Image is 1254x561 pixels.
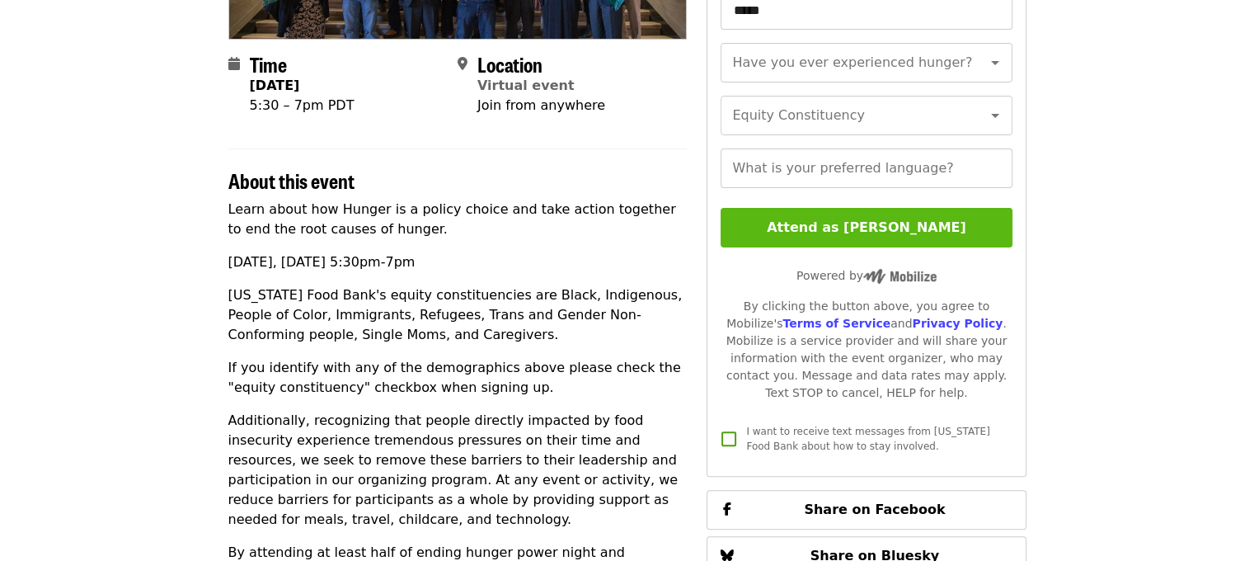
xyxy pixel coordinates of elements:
i: calendar icon [228,56,240,72]
button: Open [984,51,1007,74]
i: map-marker-alt icon [458,56,467,72]
a: Virtual event [477,78,575,93]
span: Join from anywhere [477,97,605,113]
p: If you identify with any of the demographics above please check the "equity constituency" checkbo... [228,358,688,398]
p: [DATE], [DATE] 5:30pm-7pm [228,252,688,272]
span: About this event [228,166,355,195]
button: Open [984,104,1007,127]
img: Powered by Mobilize [863,269,937,284]
strong: [DATE] [250,78,300,93]
div: By clicking the button above, you agree to Mobilize's and . Mobilize is a service provider and wi... [721,298,1012,402]
a: Terms of Service [782,317,890,330]
span: I want to receive text messages from [US_STATE] Food Bank about how to stay involved. [746,426,989,452]
div: 5:30 – 7pm PDT [250,96,355,115]
input: What is your preferred language? [721,148,1012,188]
button: Share on Facebook [707,490,1026,530]
span: Location [477,49,542,78]
button: Attend as [PERSON_NAME] [721,208,1012,247]
p: Learn about how Hunger is a policy choice and take action together to end the root causes of hunger. [228,200,688,239]
span: Time [250,49,287,78]
a: Privacy Policy [912,317,1003,330]
p: Additionally, recognizing that people directly impacted by food insecurity experience tremendous ... [228,411,688,530]
span: Share on Facebook [804,502,945,517]
span: Powered by [796,269,937,282]
p: [US_STATE] Food Bank's equity constituencies are Black, Indigenous, People of Color, Immigrants, ... [228,285,688,345]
